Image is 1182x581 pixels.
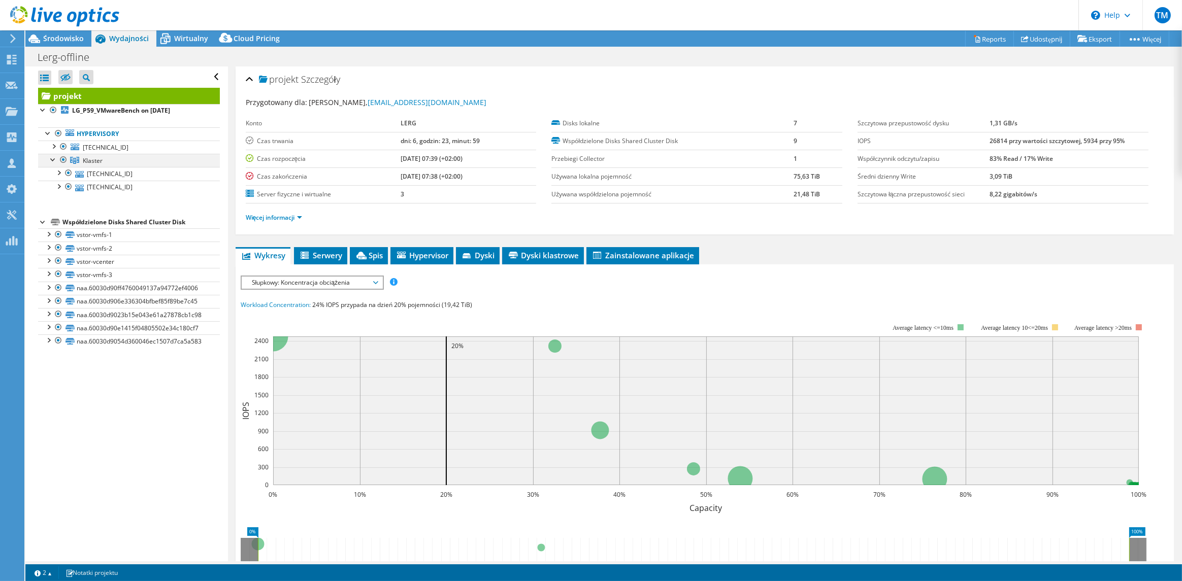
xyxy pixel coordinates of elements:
[1046,490,1059,499] text: 90%
[355,250,383,260] span: Spis
[794,119,797,127] b: 7
[858,154,990,164] label: Współczynnik odczytu/zapisu
[873,490,885,499] text: 70%
[990,172,1012,181] b: 3,09 TiB
[401,154,463,163] b: [DATE] 07:39 (+02:00)
[794,154,797,163] b: 1
[551,136,794,146] label: Współdzielone Disks Shared Cluster Disk
[38,282,220,295] a: naa.60030d90ff4760049137a94772ef4006
[62,216,220,228] div: Współdzielone Disks Shared Cluster Disk
[401,190,404,198] b: 3
[858,118,990,128] label: Szczytowa przepustowość dysku
[240,402,251,420] text: IOPS
[700,490,712,499] text: 50%
[794,136,797,145] b: 9
[401,172,463,181] b: [DATE] 07:38 (+02:00)
[38,334,220,348] a: naa.60030d9054d360046ec1507d7ca5a583
[254,408,269,417] text: 1200
[38,104,220,117] a: LG_P59_VMwareBench on [DATE]
[72,106,170,115] b: LG_P59_VMwareBench on [DATE]
[1091,11,1100,20] svg: \n
[309,97,486,107] span: [PERSON_NAME],
[254,355,269,363] text: 2100
[258,463,269,471] text: 300
[83,156,103,165] span: Klaster
[258,445,269,453] text: 600
[246,97,307,107] label: Przygotowany dla:
[990,154,1053,163] b: 83% Read / 17% Write
[254,391,269,399] text: 1500
[246,118,401,128] label: Konto
[43,33,84,43] span: Środowisko
[551,189,794,199] label: Używana współdzielona pojemność
[1131,490,1146,499] text: 100%
[960,490,972,499] text: 80%
[246,172,401,182] label: Czas zakończenia
[1013,31,1070,47] a: Udostępnij
[241,300,311,309] span: Workload Concentration:
[38,181,220,194] a: [TECHNICAL_ID]
[246,189,401,199] label: Server fizyczne i wirtualne
[83,143,128,152] span: [TECHNICAL_ID]
[981,324,1048,331] tspan: Average latency 10<=20ms
[990,190,1037,198] b: 8,22 gigabitów/s
[38,321,220,334] a: naa.60030d90e1415f04805502e34c180cf7
[990,119,1017,127] b: 1,31 GB/s
[38,295,220,308] a: naa.60030d906e336304bfbef85f89be7c45
[254,336,269,345] text: 2400
[241,250,285,260] span: Wykresy
[551,118,794,128] label: Disks lokalne
[368,97,486,107] a: [EMAIL_ADDRESS][DOMAIN_NAME]
[254,372,269,381] text: 1800
[396,250,448,260] span: Hypervisor
[38,127,220,141] a: Hypervisory
[38,141,220,154] a: [TECHNICAL_ID]
[38,268,220,281] a: vstor-vmfs-3
[1120,31,1169,47] a: Więcej
[174,33,208,43] span: Wirtualny
[786,490,799,499] text: 60%
[990,136,1125,145] b: 26814 przy wartości szczytowej, 5934 przy 95%
[58,566,125,579] a: Notatki projektu
[1155,7,1171,23] span: TM
[354,490,366,499] text: 10%
[858,189,990,199] label: Szczytowa łączna przepustowość sieci
[259,75,299,85] span: projekt
[461,250,495,260] span: Dyski
[38,167,220,180] a: [TECHNICAL_ID]
[299,250,342,260] span: Serwery
[27,566,59,579] a: 2
[689,502,723,514] text: Capacity
[38,88,220,104] a: projekt
[247,277,377,289] span: Słupkowy: Koncentracja obciążenia
[401,136,480,145] b: dni: 6, godzin: 23, minut: 59
[794,190,820,198] b: 21,48 TiB
[592,250,694,260] span: Zainstalowane aplikacje
[551,154,794,164] label: Przebiegi Collector
[109,33,149,43] span: Wydajności
[246,154,401,164] label: Czas rozpoczęcia
[527,490,539,499] text: 30%
[265,481,269,489] text: 0
[1070,31,1120,47] a: Eksport
[1074,324,1131,331] text: Average latency >20ms
[551,172,794,182] label: Używana lokalna pojemność
[269,490,277,499] text: 0%
[38,255,220,268] a: vstor-vcenter
[401,119,416,127] b: LERG
[234,33,280,43] span: Cloud Pricing
[440,490,452,499] text: 20%
[451,341,464,350] text: 20%
[965,31,1014,47] a: Reports
[301,73,340,85] span: Szczegóły
[794,172,820,181] b: 75,63 TiB
[613,490,626,499] text: 40%
[858,172,990,182] label: Średni dzienny Write
[38,242,220,255] a: vstor-vmfs-2
[258,427,269,435] text: 900
[893,324,954,331] tspan: Average latency <=10ms
[246,136,401,146] label: Czas trwania
[33,52,105,63] h1: Lerg-offline
[312,300,472,309] span: 24% IOPS przypada na dzień 20% pojemności (19,42 TiB)
[38,308,220,321] a: naa.60030d9023b15e043e61a27878cb1c98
